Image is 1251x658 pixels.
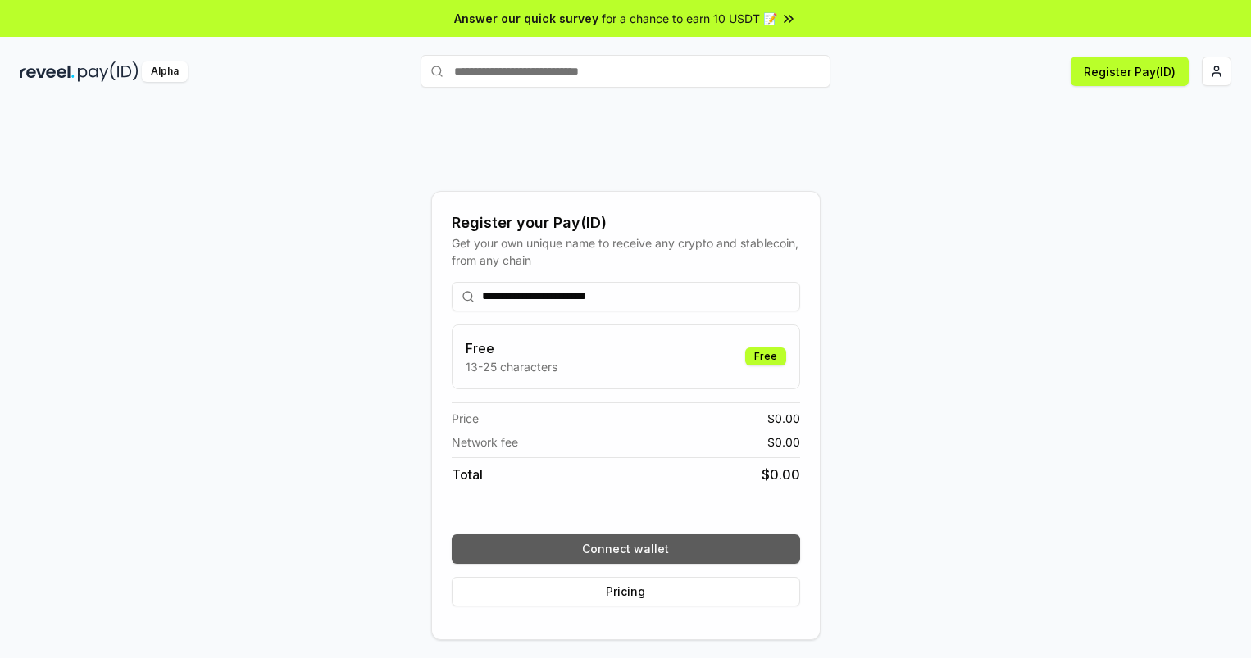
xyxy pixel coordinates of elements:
[452,577,800,606] button: Pricing
[767,433,800,451] span: $ 0.00
[454,10,598,27] span: Answer our quick survey
[452,410,479,427] span: Price
[602,10,777,27] span: for a chance to earn 10 USDT 📝
[452,234,800,269] div: Get your own unique name to receive any crypto and stablecoin, from any chain
[466,338,557,358] h3: Free
[78,61,139,82] img: pay_id
[452,465,483,484] span: Total
[452,433,518,451] span: Network fee
[452,534,800,564] button: Connect wallet
[767,410,800,427] span: $ 0.00
[466,358,557,375] p: 13-25 characters
[142,61,188,82] div: Alpha
[745,347,786,365] div: Free
[762,465,800,484] span: $ 0.00
[452,211,800,234] div: Register your Pay(ID)
[1071,57,1189,86] button: Register Pay(ID)
[20,61,75,82] img: reveel_dark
